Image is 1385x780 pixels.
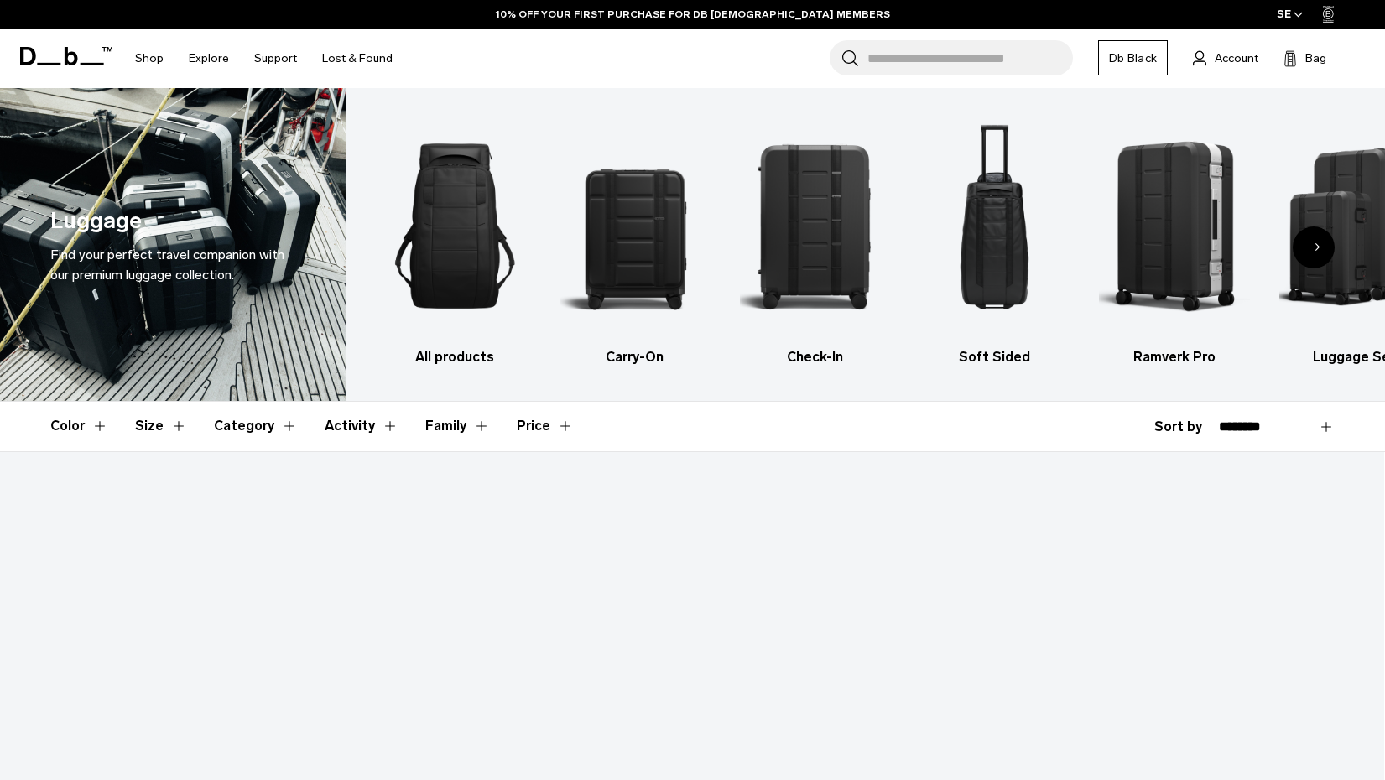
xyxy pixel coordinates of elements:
a: Support [254,29,297,88]
nav: Main Navigation [122,29,405,88]
button: Toggle Filter [214,402,298,450]
button: Toggle Filter [50,402,108,450]
li: 4 / 6 [919,113,1070,367]
div: Next slide [1293,226,1335,268]
h3: Check-In [740,347,890,367]
h1: Luggage [50,204,142,238]
a: Explore [189,29,229,88]
a: Db Soft Sided [919,113,1070,367]
img: Db [919,113,1070,339]
h3: Carry-On [560,347,710,367]
span: Account [1215,49,1258,67]
img: Db [560,113,710,339]
a: Account [1193,48,1258,68]
a: 10% OFF YOUR FIRST PURCHASE FOR DB [DEMOGRAPHIC_DATA] MEMBERS [496,7,890,22]
button: Bag [1283,48,1326,68]
h3: All products [380,347,530,367]
img: Db [380,113,530,339]
a: Shop [135,29,164,88]
img: Db [740,113,890,339]
a: Db Black [1098,40,1168,75]
a: Db Ramverk Pro [1099,113,1249,367]
a: Db All products [380,113,530,367]
button: Toggle Filter [325,402,398,450]
h3: Ramverk Pro [1099,347,1249,367]
a: Lost & Found [322,29,393,88]
img: Db [1099,113,1249,339]
a: Db Carry-On [560,113,710,367]
button: Toggle Filter [135,402,187,450]
span: Bag [1305,49,1326,67]
li: 1 / 6 [380,113,530,367]
a: Db Check-In [740,113,890,367]
li: 3 / 6 [740,113,890,367]
h3: Soft Sided [919,347,1070,367]
span: Find your perfect travel companion with our premium luggage collection. [50,247,284,283]
li: 5 / 6 [1099,113,1249,367]
button: Toggle Filter [425,402,490,450]
button: Toggle Price [517,402,574,450]
li: 2 / 6 [560,113,710,367]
